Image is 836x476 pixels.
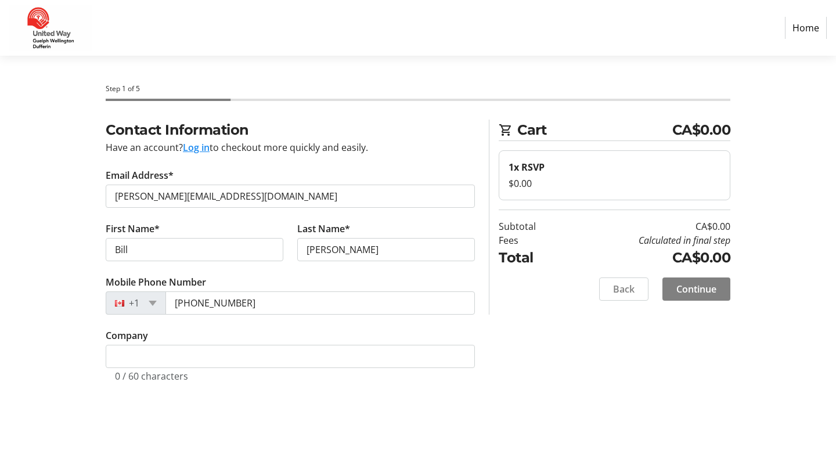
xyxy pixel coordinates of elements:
[115,370,188,383] tr-character-limit: 0 / 60 characters
[676,282,716,296] span: Continue
[499,247,565,268] td: Total
[499,233,565,247] td: Fees
[297,222,350,236] label: Last Name*
[565,233,730,247] td: Calculated in final step
[613,282,635,296] span: Back
[9,5,92,51] img: United Way Guelph Wellington Dufferin's Logo
[106,329,148,342] label: Company
[165,291,475,315] input: (506) 234-5678
[106,120,475,140] h2: Contact Information
[106,168,174,182] label: Email Address*
[183,140,210,154] button: Log in
[106,222,160,236] label: First Name*
[785,17,827,39] a: Home
[106,275,206,289] label: Mobile Phone Number
[662,277,730,301] button: Continue
[509,161,545,174] strong: 1x RSVP
[106,140,475,154] div: Have an account? to checkout more quickly and easily.
[106,84,730,94] div: Step 1 of 5
[517,120,672,140] span: Cart
[499,219,565,233] td: Subtotal
[509,176,720,190] div: $0.00
[565,247,730,268] td: CA$0.00
[599,277,648,301] button: Back
[565,219,730,233] td: CA$0.00
[672,120,731,140] span: CA$0.00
